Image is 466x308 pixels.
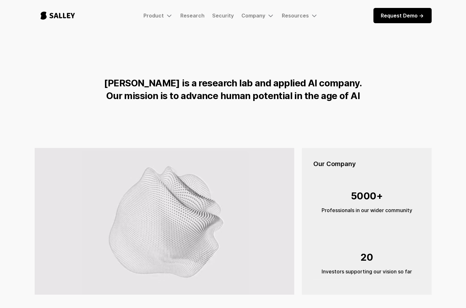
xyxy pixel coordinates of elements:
[313,268,420,275] div: Investors supporting our vision so far
[104,77,362,101] strong: [PERSON_NAME] is a research lab and applied AI company. Our mission is to advance human potential...
[313,249,420,266] div: 20
[313,187,420,204] div: 5000+
[282,12,318,19] div: Resources
[35,5,81,26] a: home
[242,12,275,19] div: Company
[242,12,266,19] div: Company
[313,159,420,168] h5: Our Company
[181,12,205,19] a: Research
[313,206,420,214] div: Professionals in our wider community
[144,12,173,19] div: Product
[373,8,432,23] a: Request Demo ->
[144,12,164,19] div: Product
[212,12,234,19] a: Security
[282,12,309,19] div: Resources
